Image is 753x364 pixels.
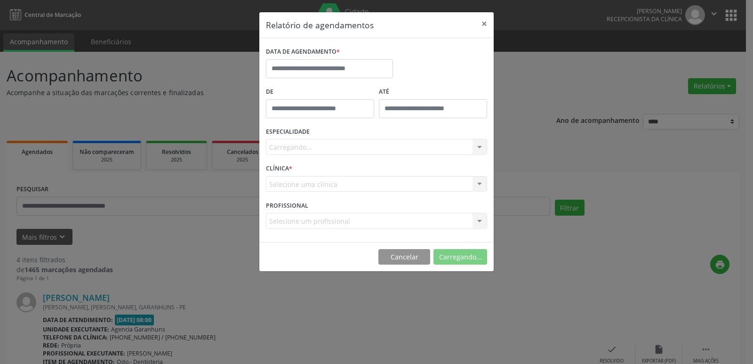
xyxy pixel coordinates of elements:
button: Close [475,12,494,35]
label: DATA DE AGENDAMENTO [266,45,340,59]
h5: Relatório de agendamentos [266,19,374,31]
label: CLÍNICA [266,162,292,176]
button: Cancelar [378,249,430,265]
button: Carregando... [433,249,487,265]
label: De [266,85,374,99]
label: ESPECIALIDADE [266,125,310,139]
label: ATÉ [379,85,487,99]
label: PROFISSIONAL [266,198,308,213]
